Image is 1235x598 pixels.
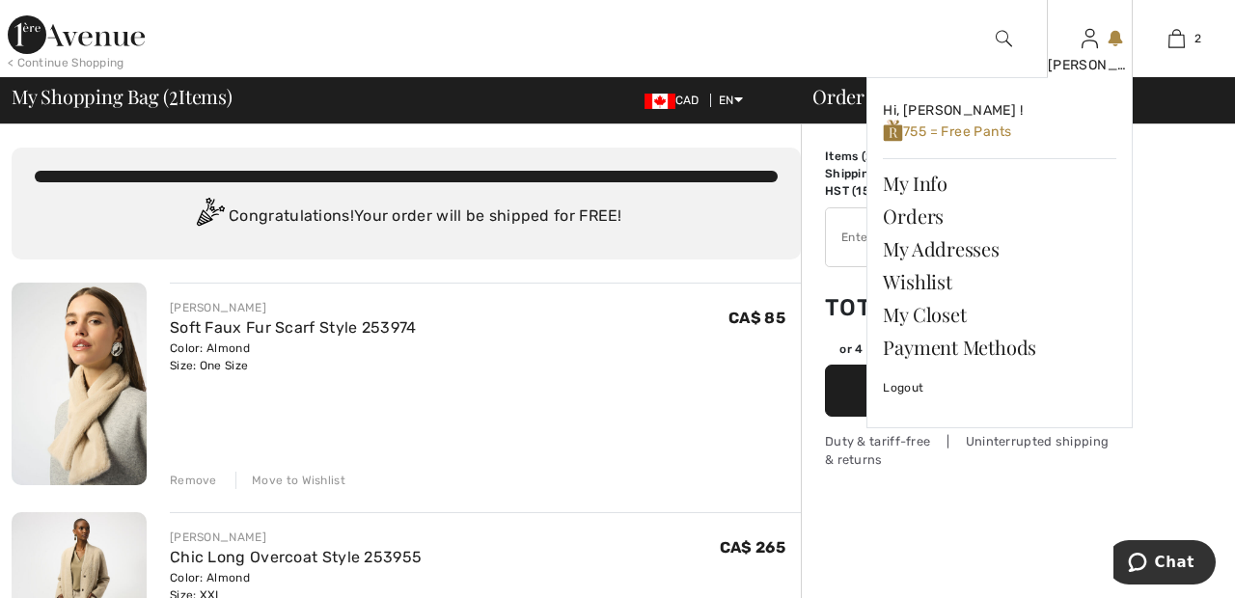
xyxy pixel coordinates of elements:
div: Remove [170,472,217,489]
div: Congratulations! Your order will be shipped for FREE! [35,198,778,236]
a: My Closet [883,298,1116,331]
td: Shipping [825,165,927,182]
a: Orders [883,200,1116,232]
img: 1ère Avenue [8,15,145,54]
input: Promo code [826,208,1060,266]
img: My Info [1082,27,1098,50]
div: [PERSON_NAME] [1048,55,1133,75]
div: [PERSON_NAME] [170,299,417,316]
a: Soft Faux Fur Scarf Style 253974 [170,318,417,337]
a: My Info [883,167,1116,200]
span: EN [719,94,743,107]
a: 2 [1134,27,1219,50]
span: 2 [169,82,178,107]
img: Soft Faux Fur Scarf Style 253974 [12,283,147,485]
a: Hi, [PERSON_NAME] ! 755 = Free Pants [883,94,1116,150]
img: loyalty_logo_r.svg [883,119,903,143]
button: Proceed to Summary [825,365,1114,417]
div: Order Summary [789,87,1223,106]
a: Sign In [1082,29,1098,47]
div: or 4 payments of with [839,340,1114,358]
img: Congratulation2.svg [190,198,229,236]
span: CAD [645,94,707,107]
td: HST (15%) [825,182,927,200]
td: Items ( ) [825,148,927,165]
div: < Continue Shopping [8,54,124,71]
span: CA$ 265 [720,538,785,557]
img: My Bag [1168,27,1185,50]
a: Wishlist [883,265,1116,298]
iframe: Opens a widget where you can chat to one of our agents [1113,540,1216,588]
span: CA$ 85 [728,309,785,327]
img: search the website [996,27,1012,50]
a: Chic Long Overcoat Style 253955 [170,548,422,566]
div: Duty & tariff-free | Uninterrupted shipping & returns [825,432,1114,469]
span: 2 [1194,30,1201,47]
a: Payment Methods [883,331,1116,364]
a: My Addresses [883,232,1116,265]
div: Color: Almond Size: One Size [170,340,417,374]
span: Hi, [PERSON_NAME] ! [883,102,1023,119]
div: [PERSON_NAME] [170,529,422,546]
span: My Shopping Bag ( Items) [12,87,233,106]
div: or 4 payments ofCA$ 100.63withSezzle Click to learn more about Sezzle [825,340,1114,365]
img: Canadian Dollar [645,94,675,109]
a: Logout [883,364,1116,412]
div: Move to Wishlist [235,472,345,489]
td: Total [825,275,927,340]
span: 755 = Free Pants [883,123,1011,140]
